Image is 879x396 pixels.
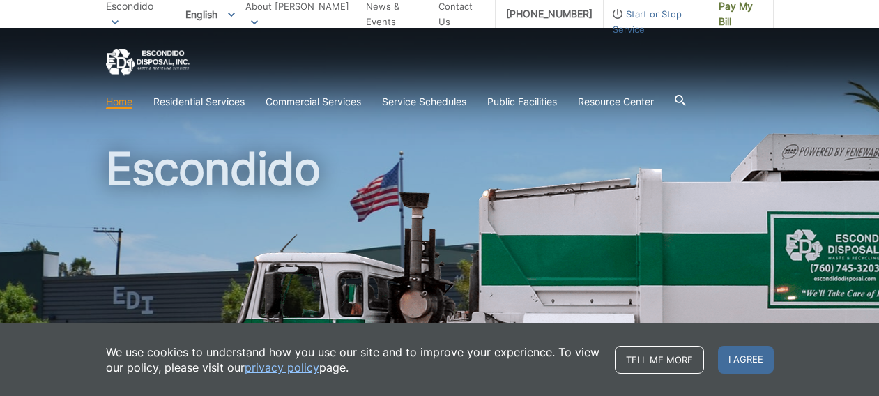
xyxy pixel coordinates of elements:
[106,49,190,76] a: EDCD logo. Return to the homepage.
[578,94,654,109] a: Resource Center
[153,94,245,109] a: Residential Services
[106,344,601,375] p: We use cookies to understand how you use our site and to improve your experience. To view our pol...
[245,360,319,375] a: privacy policy
[266,94,361,109] a: Commercial Services
[382,94,466,109] a: Service Schedules
[718,346,774,374] span: I agree
[615,346,704,374] a: Tell me more
[487,94,557,109] a: Public Facilities
[175,3,245,26] span: English
[106,94,132,109] a: Home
